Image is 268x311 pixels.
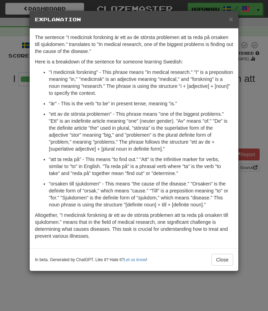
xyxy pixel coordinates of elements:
p: "är" - This is the verb "to be" in present tense, meaning "is." [49,100,233,107]
p: Here is a breakdown of the sentence for someone learning Swedish: [35,58,233,65]
small: In beta. Generated by ChatGPT. Like it? Hate it? ! [35,257,147,263]
button: Close [211,254,233,266]
p: The sentence "I medicinsk forskning är ett av de största problemen att ta reda på orsaken till sj... [35,34,233,55]
span: × [229,15,233,23]
p: "att ta reda på" - This means "to find out." "Att" is the infinitive marker for verbs, similar to... [49,156,233,177]
p: Altogether, "I medicinsk forskning är ett av de största problemen att ta reda på orsaken till sju... [35,212,233,240]
p: "I medicinsk forskning" - This phrase means "In medical research." "I" is a preposition meaning "... [49,69,233,97]
a: Let us know [124,257,146,262]
h5: Explanation [35,16,233,23]
button: Close [229,15,233,23]
p: "orsaken till sjukdomen" - This means "the cause of the disease." "Orsaken" is the definite form ... [49,180,233,208]
p: "ett av de största problemen" - This phrase means "one of the biggest problems." "Ett" is an inde... [49,111,233,152]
